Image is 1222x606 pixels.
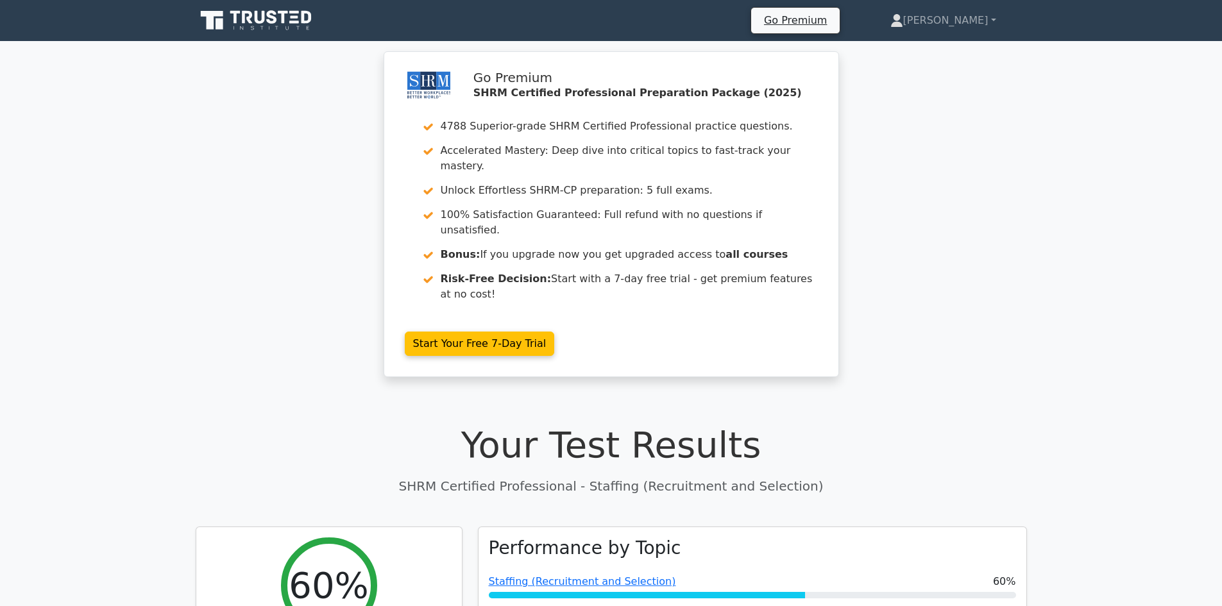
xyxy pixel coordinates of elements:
p: SHRM Certified Professional - Staffing (Recruitment and Selection) [196,476,1027,496]
h3: Performance by Topic [489,537,681,559]
span: 60% [993,574,1016,589]
a: Start Your Free 7-Day Trial [405,332,555,356]
a: Staffing (Recruitment and Selection) [489,575,676,587]
a: [PERSON_NAME] [860,8,1027,33]
h1: Your Test Results [196,423,1027,466]
a: Go Premium [756,12,835,29]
